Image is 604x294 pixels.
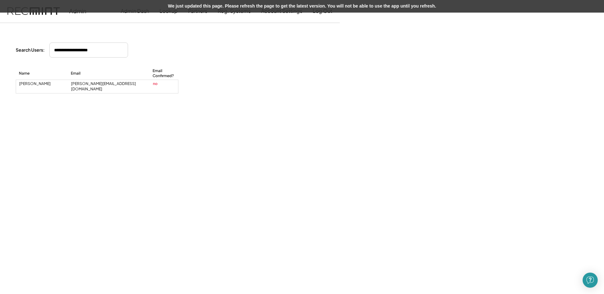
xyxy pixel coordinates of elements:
div: Email Confirmed? [151,67,178,79]
div: [PERSON_NAME] [16,80,70,88]
div: Email [69,70,151,77]
div: no [151,80,178,88]
div: Open Intercom Messenger [583,273,598,288]
div: Name [16,70,69,77]
div: Search Users: [16,47,45,53]
div: [PERSON_NAME][EMAIL_ADDRESS][DOMAIN_NAME] [70,80,151,93]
